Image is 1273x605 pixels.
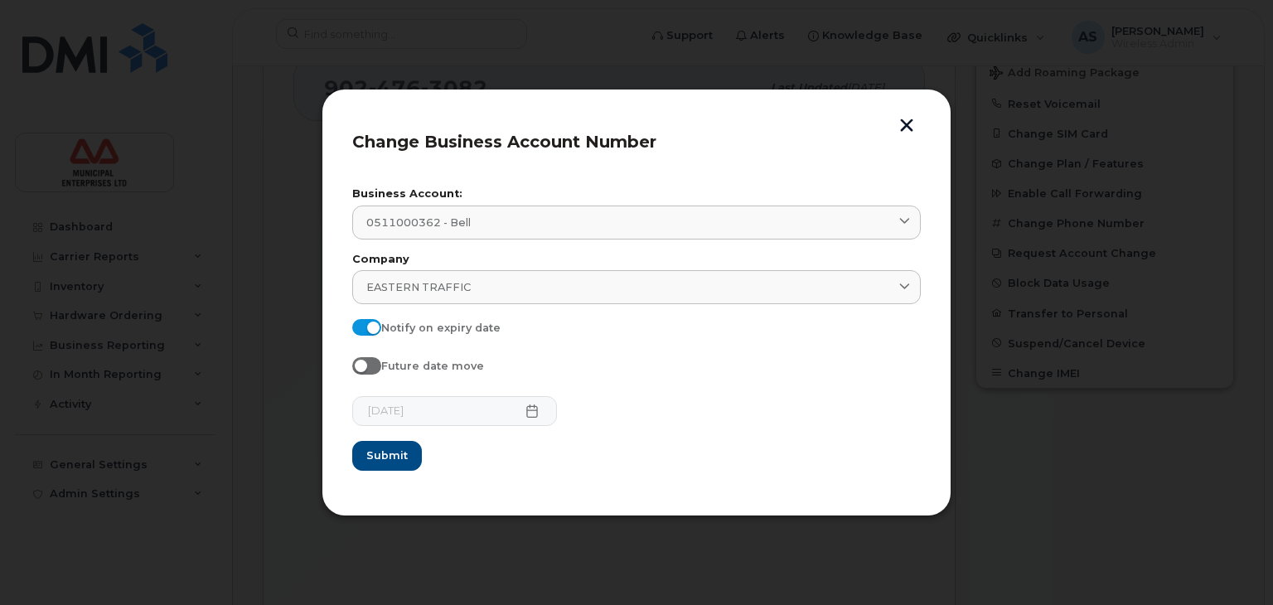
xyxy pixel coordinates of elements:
[352,132,656,152] span: Change Business Account Number
[352,189,921,200] label: Business Account:
[366,215,471,230] span: 0511000362 - Bell
[381,322,501,334] span: Notify on expiry date
[352,441,422,471] button: Submit
[381,360,484,372] span: Future date move
[352,254,921,265] label: Company
[352,206,921,240] a: 0511000362 - Bell
[352,319,365,332] input: Notify on expiry date
[352,357,365,370] input: Future date move
[352,270,921,304] a: EASTERN TRAFFIC
[366,279,471,295] span: EASTERN TRAFFIC
[366,448,408,463] span: Submit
